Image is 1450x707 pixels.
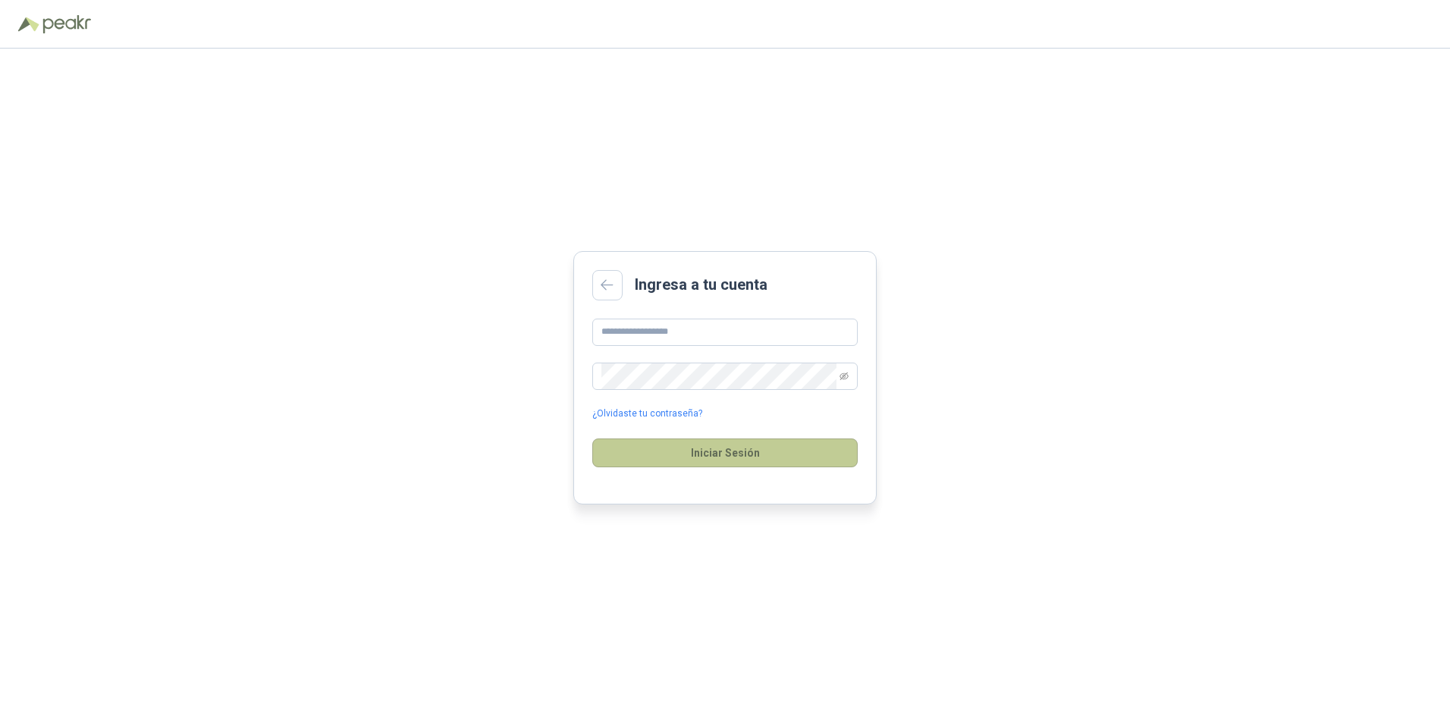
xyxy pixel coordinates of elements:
h2: Ingresa a tu cuenta [635,273,767,297]
button: Iniciar Sesión [592,438,858,467]
a: ¿Olvidaste tu contraseña? [592,407,702,421]
img: Logo [18,17,39,32]
img: Peakr [42,15,91,33]
span: eye-invisible [840,372,849,381]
